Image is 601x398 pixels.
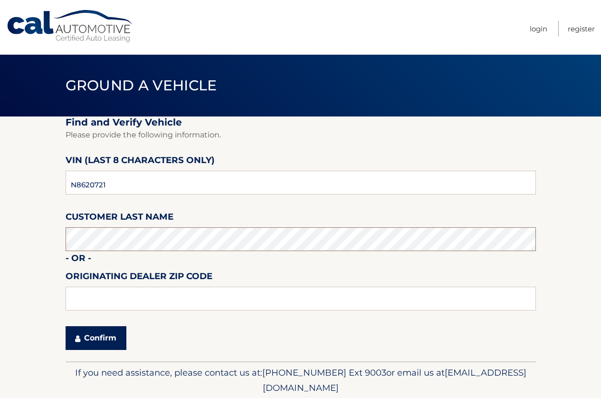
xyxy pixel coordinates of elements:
span: Ground a Vehicle [66,77,217,94]
h2: Find and Verify Vehicle [66,116,536,128]
a: Login [530,21,547,37]
button: Confirm [66,326,126,350]
a: Register [568,21,595,37]
span: [PHONE_NUMBER] Ext 9003 [262,367,386,378]
p: If you need assistance, please contact us at: or email us at [72,365,530,396]
label: Originating Dealer Zip Code [66,269,212,287]
a: Cal Automotive [6,10,134,43]
p: Please provide the following information. [66,128,536,142]
label: - or - [66,251,91,269]
label: Customer Last Name [66,210,173,227]
label: VIN (last 8 characters only) [66,153,215,171]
